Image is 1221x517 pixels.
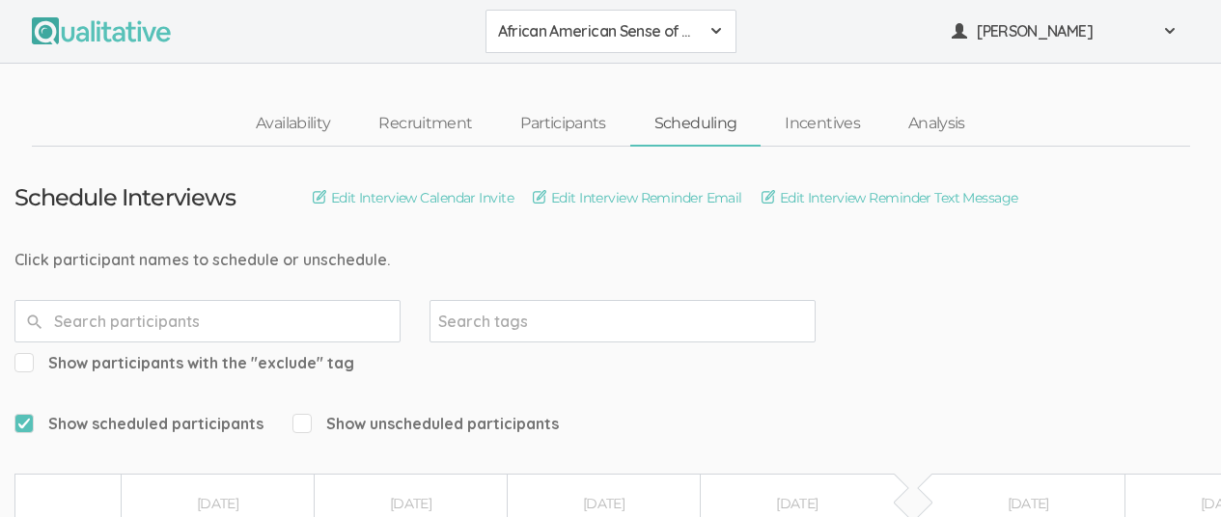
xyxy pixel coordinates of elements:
span: Show unscheduled participants [292,413,559,435]
div: [DATE] [952,494,1106,513]
a: Edit Interview Reminder Email [533,187,742,208]
button: [PERSON_NAME] [939,10,1190,53]
h3: Schedule Interviews [14,185,236,210]
input: Search participants [14,300,401,342]
a: Scheduling [630,103,762,145]
a: Participants [496,103,629,145]
span: African American Sense of Belonging [498,20,699,42]
a: Availability [232,103,354,145]
img: Qualitative [32,17,171,44]
span: [PERSON_NAME] [977,20,1151,42]
span: Show scheduled participants [14,413,264,435]
a: Recruitment [354,103,496,145]
button: African American Sense of Belonging [486,10,736,53]
span: Show participants with the "exclude" tag [14,352,354,374]
iframe: Chat Widget [1124,424,1221,517]
div: [DATE] [141,494,294,513]
div: [DATE] [527,494,680,513]
a: Edit Interview Reminder Text Message [762,187,1018,208]
a: Analysis [884,103,989,145]
input: Search tags [438,309,559,334]
div: [DATE] [334,494,487,513]
a: Incentives [761,103,884,145]
a: Edit Interview Calendar Invite [313,187,513,208]
div: [DATE] [720,494,874,513]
